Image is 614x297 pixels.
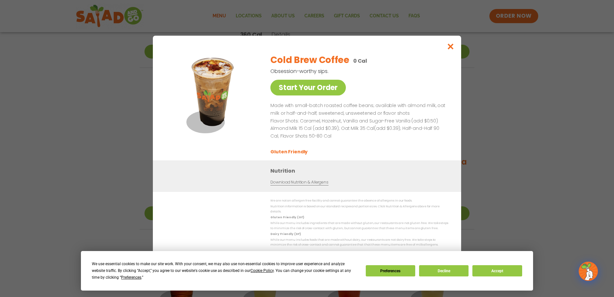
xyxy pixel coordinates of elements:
[270,215,304,219] strong: Gluten Friendly (GF)
[270,148,309,155] li: Gluten Friendly
[270,179,328,185] a: Download Nutrition & Allergens
[270,67,415,75] p: Obsession-worthy sips.
[270,221,448,231] p: While our menu includes ingredients that are made without gluten, our restaurants are not gluten ...
[92,261,358,281] div: We use essential cookies to make our site work. With your consent, we may also use non-essential ...
[270,204,448,214] p: Nutrition information is based on our standard recipes and portion sizes. Click Nutrition & Aller...
[270,125,446,140] p: Almond Milk 15 Cal (add $0.39); Oat Milk 35 Cal(add $0.39); Half-and-Half 90 Cal; Flavor Shots 50...
[353,57,367,65] p: 0 Cal
[472,265,522,276] button: Accept
[270,232,301,236] strong: Dairy Friendly (DF)
[81,251,533,291] div: Cookie Consent Prompt
[270,238,448,248] p: While our menu includes foods that are made without dairy, our restaurants are not dairy free. We...
[579,262,597,280] img: wpChatIcon
[419,265,469,276] button: Decline
[270,80,346,95] a: Start Your Order
[250,268,274,273] span: Cookie Policy
[270,102,446,117] p: Made with small-batch roasted coffee beans; available with almond milk, oat milk or half-and-half...
[270,53,349,67] h2: Cold Brew Coffee
[270,117,446,125] p: Flavor Shots: Caramel, Hazelnut, Vanilla and Sugar-Free Vanilla (add $0.50)
[366,265,415,276] button: Preferences
[167,49,257,139] img: Featured product photo for Cold Brew Coffee
[270,198,448,203] p: We are not an allergen free facility and cannot guarantee the absence of allergens in our foods.
[121,275,141,280] span: Preferences
[440,36,461,57] button: Close modal
[270,167,452,175] h3: Nutrition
